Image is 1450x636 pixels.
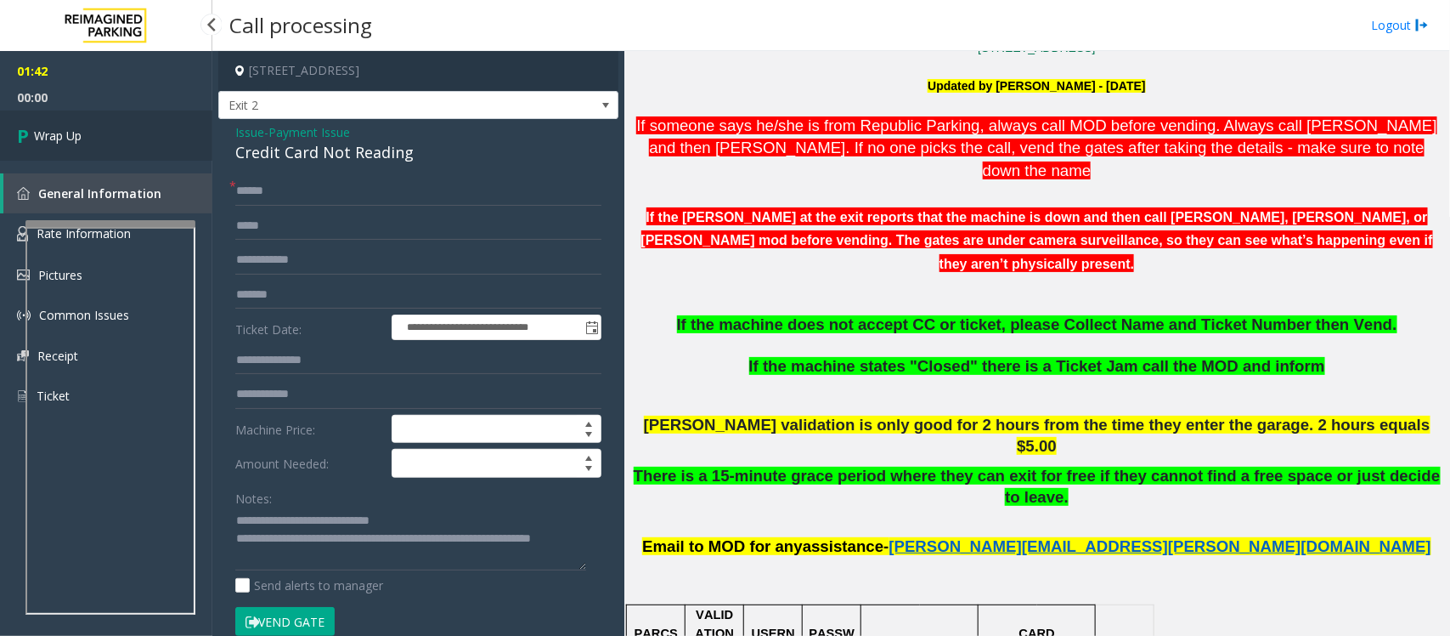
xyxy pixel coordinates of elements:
[636,116,1216,134] span: If someone says he/she is from Republic Parking, always call MOD before vending
[38,185,161,202] span: General Information
[231,415,387,444] label: Machine Price:
[649,116,1437,179] span: . Always call [PERSON_NAME] and then [PERSON_NAME]. If no one picks the call, vend the gates afte...
[235,607,335,636] button: Vend Gate
[582,315,601,339] span: Toggle popup
[577,463,601,477] span: Decrease value
[17,389,28,404] img: 'icon'
[218,51,618,91] h4: [STREET_ADDRESS]
[577,429,601,443] span: Decrease value
[634,467,1441,506] span: There is a 15-minute grace period where they can exit for free if they cannot find a free space o...
[644,416,1430,455] span: [PERSON_NAME] validation is only good for 2 hours from the time they enter the garage. 2 hours eq...
[1371,16,1429,34] a: Logout
[235,576,383,594] label: Send alerts to manager
[17,226,28,241] img: 'icon'
[749,357,1325,375] span: If the machine states "Closed" there is a Ticket Jam call the MOD and inform
[928,79,1145,93] font: Updated by [PERSON_NAME] - [DATE]
[1415,16,1429,34] img: logout
[221,4,381,46] h3: Call processing
[641,210,1433,271] b: If the [PERSON_NAME] at the exit reports that the machine is down and then call [PERSON_NAME], [P...
[264,124,350,140] span: -
[231,449,387,478] label: Amount Needed:
[235,123,264,141] span: Issue
[883,537,889,555] span: -
[677,315,1397,333] span: If the machine does not accept CC or ticket, please Collect Name and Ticket Number then Vend.
[577,416,601,429] span: Increase value
[235,484,272,508] label: Notes:
[17,309,31,322] img: 'icon'
[219,92,538,119] span: Exit 2
[803,537,883,555] span: assistance
[235,141,601,164] div: Credit Card Not Reading
[17,270,30,281] img: 'icon'
[17,187,30,200] img: 'icon'
[889,537,1432,555] span: [PERSON_NAME][EMAIL_ADDRESS][PERSON_NAME][DOMAIN_NAME]
[231,315,387,340] label: Ticket Date:
[34,127,82,145] span: Wrap Up
[268,123,350,141] span: Payment Issue
[3,173,212,213] a: General Information
[642,537,803,555] span: Email to MOD for any
[17,350,29,361] img: 'icon'
[577,450,601,463] span: Increase value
